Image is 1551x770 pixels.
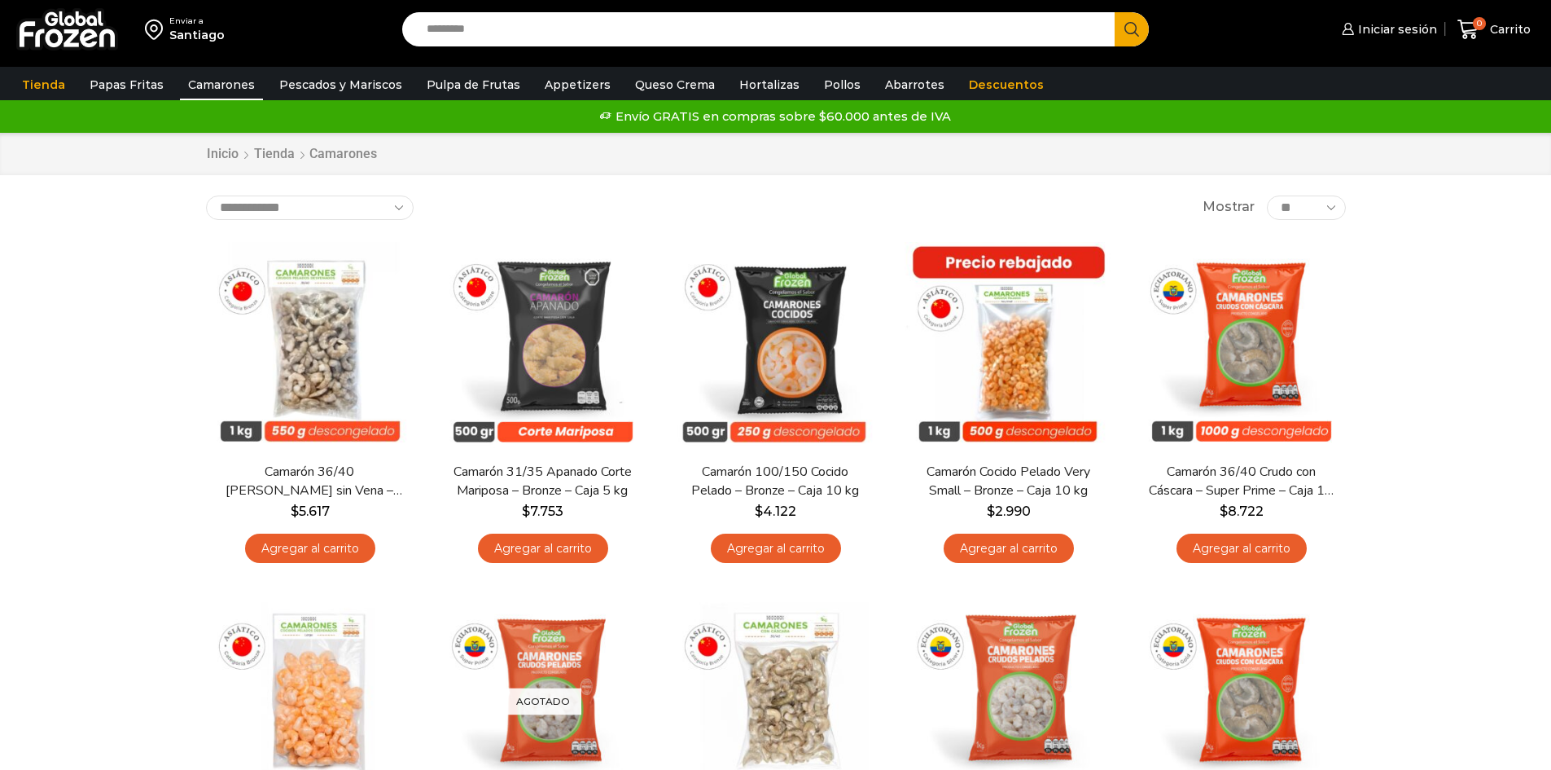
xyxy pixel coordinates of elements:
[206,196,414,220] select: Pedido de la tienda
[216,463,403,500] a: Camarón 36/40 [PERSON_NAME] sin Vena – Bronze – Caja 10 kg
[271,69,410,100] a: Pescados y Mariscos
[245,534,375,564] a: Agregar al carrito: “Camarón 36/40 Crudo Pelado sin Vena - Bronze - Caja 10 kg”
[145,15,169,43] img: address-field-icon.svg
[1147,463,1334,500] a: Camarón 36/40 Crudo con Cáscara – Super Prime – Caja 10 kg
[1220,504,1264,519] bdi: 8.722
[291,504,330,519] bdi: 5.617
[522,504,563,519] bdi: 7.753
[537,69,619,100] a: Appetizers
[1176,534,1307,564] a: Agregar al carrito: “Camarón 36/40 Crudo con Cáscara - Super Prime - Caja 10 kg”
[291,504,299,519] span: $
[1220,504,1228,519] span: $
[681,463,869,500] a: Camarón 100/150 Cocido Pelado – Bronze – Caja 10 kg
[253,145,296,164] a: Tienda
[169,15,225,27] div: Enviar a
[944,534,1074,564] a: Agregar al carrito: “Camarón Cocido Pelado Very Small - Bronze - Caja 10 kg”
[1354,21,1437,37] span: Iniciar sesión
[711,534,841,564] a: Agregar al carrito: “Camarón 100/150 Cocido Pelado - Bronze - Caja 10 kg”
[816,69,869,100] a: Pollos
[961,69,1052,100] a: Descuentos
[1453,11,1535,49] a: 0 Carrito
[478,534,608,564] a: Agregar al carrito: “Camarón 31/35 Apanado Corte Mariposa - Bronze - Caja 5 kg”
[449,463,636,500] a: Camarón 31/35 Apanado Corte Mariposa – Bronze – Caja 5 kg
[1115,12,1149,46] button: Search button
[309,146,377,161] h1: Camarones
[755,504,796,519] bdi: 4.122
[206,145,239,164] a: Inicio
[206,145,377,164] nav: Breadcrumb
[81,69,172,100] a: Papas Fritas
[987,504,1031,519] bdi: 2.990
[522,504,530,519] span: $
[627,69,723,100] a: Queso Crema
[180,69,263,100] a: Camarones
[505,689,581,715] p: Agotado
[1203,198,1255,217] span: Mostrar
[987,504,995,519] span: $
[914,463,1102,500] a: Camarón Cocido Pelado Very Small – Bronze – Caja 10 kg
[731,69,808,100] a: Hortalizas
[1473,17,1486,30] span: 0
[169,27,225,43] div: Santiago
[755,504,763,519] span: $
[1338,13,1437,46] a: Iniciar sesión
[1486,21,1531,37] span: Carrito
[877,69,953,100] a: Abarrotes
[14,69,73,100] a: Tienda
[418,69,528,100] a: Pulpa de Frutas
